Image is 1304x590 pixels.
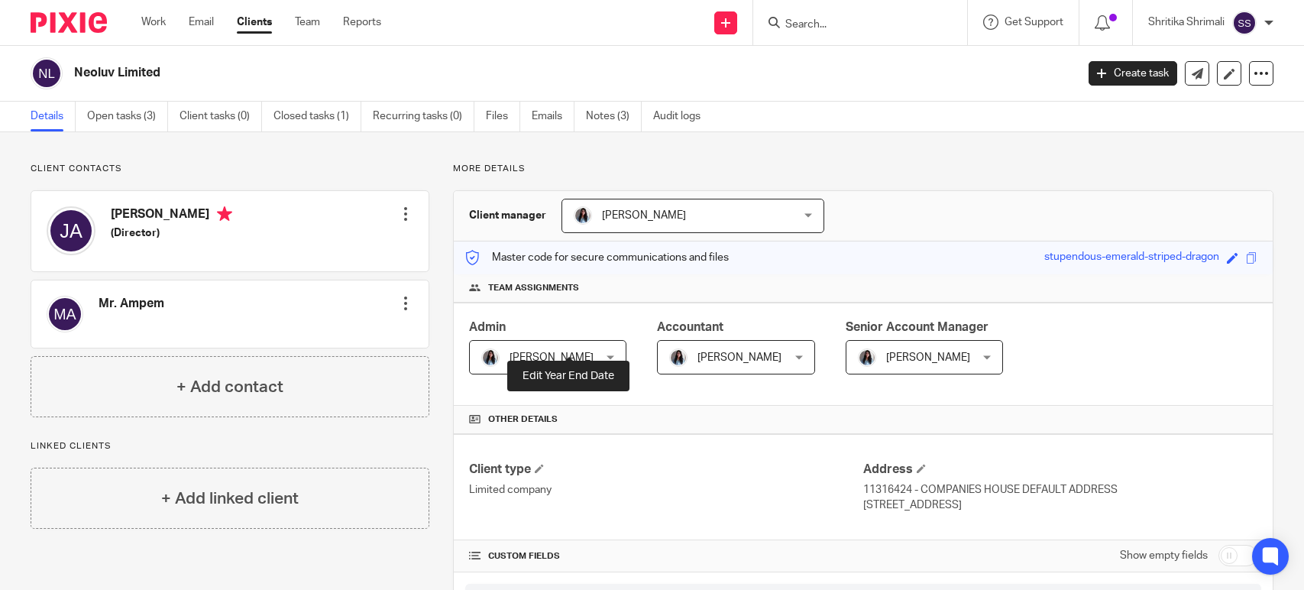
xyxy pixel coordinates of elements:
a: Client tasks (0) [180,102,262,131]
img: 1653117891607.jpg [481,348,500,367]
a: Closed tasks (1) [273,102,361,131]
a: Audit logs [653,102,712,131]
a: Team [295,15,320,30]
a: Work [141,15,166,30]
img: 1653117891607.jpg [574,206,592,225]
h2: Neoluv Limited [74,65,867,81]
span: [PERSON_NAME] [886,352,970,363]
a: Reports [343,15,381,30]
p: 11316424 - COMPANIES HOUSE DEFAULT ADDRESS [863,482,1257,498]
span: Senior Account Manager [846,321,989,333]
span: Other details [488,413,558,426]
a: Files [486,102,520,131]
a: Clients [237,15,272,30]
a: Details [31,102,76,131]
p: Shritika Shrimali [1148,15,1225,30]
img: Pixie [31,12,107,33]
img: svg%3E [1232,11,1257,35]
a: Recurring tasks (0) [373,102,474,131]
a: Emails [532,102,574,131]
span: [PERSON_NAME] [510,352,594,363]
p: Client contacts [31,163,429,175]
span: [PERSON_NAME] [602,210,686,221]
h4: + Add linked client [161,487,299,511]
i: Primary [217,206,232,222]
div: stupendous-emerald-striped-dragon [1044,249,1219,267]
img: svg%3E [47,296,83,332]
input: Search [784,18,921,32]
span: Team assignments [488,282,579,294]
a: Notes (3) [586,102,642,131]
img: 1653117891607.jpg [858,348,876,367]
h4: Mr. Ampem [99,296,164,312]
p: [STREET_ADDRESS] [863,498,1257,513]
a: Open tasks (3) [87,102,168,131]
p: Limited company [469,482,863,498]
h5: (Director) [111,225,232,241]
label: Show empty fields [1120,548,1208,563]
p: Linked clients [31,440,429,452]
h4: Address [863,462,1257,478]
a: Create task [1089,61,1177,86]
p: More details [453,163,1273,175]
h4: Client type [469,462,863,478]
span: Admin [469,321,506,333]
span: [PERSON_NAME] [697,352,781,363]
h4: [PERSON_NAME] [111,206,232,225]
h4: + Add contact [176,375,283,399]
p: Master code for secure communications and files [465,250,729,265]
img: 1653117891607.jpg [669,348,688,367]
span: Get Support [1005,17,1063,28]
img: svg%3E [31,57,63,89]
a: Email [189,15,214,30]
img: svg%3E [47,206,95,255]
h4: CUSTOM FIELDS [469,550,863,562]
h3: Client manager [469,208,546,223]
span: Accountant [657,321,723,333]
